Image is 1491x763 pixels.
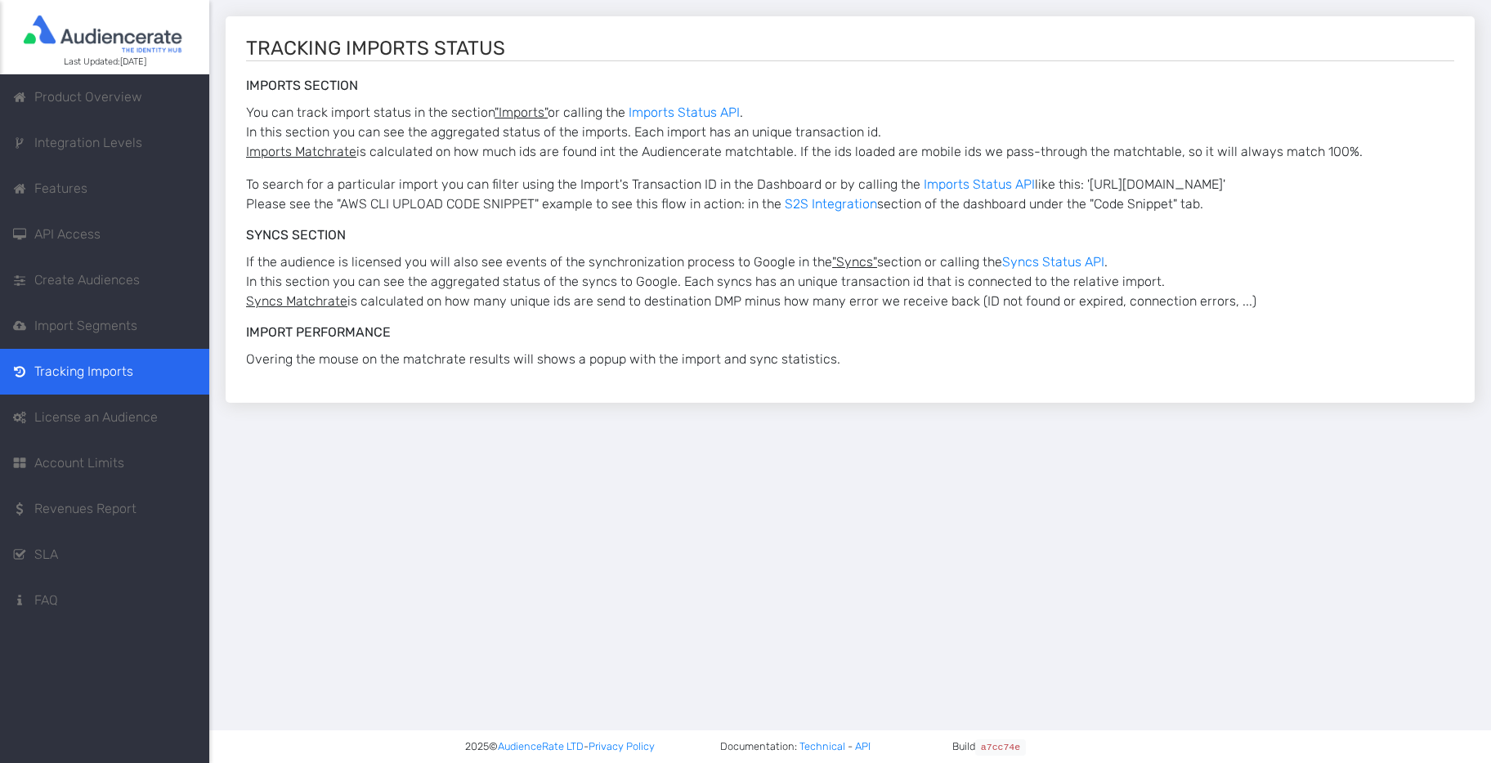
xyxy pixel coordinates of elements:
[34,133,142,153] span: Integration Levels
[34,453,124,473] span: Account Limits
[498,738,584,754] a: AudienceRate LTD
[246,252,1454,311] p: If the audience is licensed you will also see events of the synchronization process to Google in ...
[720,738,871,754] span: Documentation: -
[246,144,356,159] u: Imports Matchrate
[952,738,1025,754] span: Build
[799,740,845,752] a: Technical
[34,316,137,336] span: Import Segments
[924,176,1035,192] a: Imports Status API
[1482,755,1491,763] iframe: JSD widget
[629,105,740,120] a: Imports Status API
[34,545,58,564] span: SLA
[34,179,87,199] span: Features
[246,227,1454,243] h3: Syncs Section
[34,408,158,427] span: License an Audience
[589,738,655,754] a: Privacy Policy
[246,350,1454,369] p: Overing the mouse on the matchrate results will shows a popup with the import and sync statistics.
[34,225,101,244] span: API Access
[855,740,871,752] a: API
[246,293,347,309] u: Syncs Matchrate
[1002,254,1104,270] a: Syncs Status API
[246,37,1454,61] h2: Tracking Imports Status
[246,103,1454,162] p: You can track import status in the section or calling the . In this section you can see the aggre...
[23,8,186,55] img: audience rate
[495,105,548,120] u: "Imports"
[64,56,146,67] font: Last Updated: [DATE]
[246,324,1454,340] h3: Import Performance
[246,175,1454,214] p: To search for a particular import you can filter using the Import's Transaction ID in the Dashboa...
[975,739,1025,755] code: a7cc74e
[246,78,1454,93] h3: Imports Section
[34,362,133,381] span: Tracking Imports
[34,270,140,290] span: Create Audiences
[832,254,877,270] u: "Syncs"
[34,499,137,519] span: Revenues Report
[34,87,142,107] span: Product Overview
[34,591,58,610] span: FAQ
[785,196,877,212] a: S2S Integration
